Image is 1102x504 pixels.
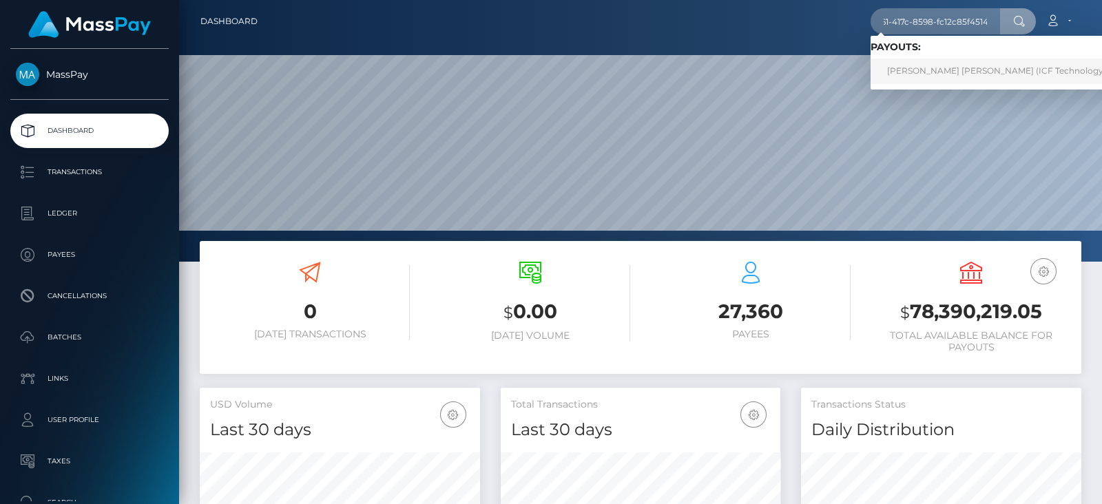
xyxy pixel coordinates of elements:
[10,114,169,148] a: Dashboard
[210,398,470,412] h5: USD Volume
[16,410,163,430] p: User Profile
[10,279,169,313] a: Cancellations
[28,11,151,38] img: MassPay Logo
[16,286,163,306] p: Cancellations
[430,330,630,342] h6: [DATE] Volume
[871,8,1000,34] input: Search...
[210,298,410,325] h3: 0
[651,328,851,340] h6: Payees
[811,398,1071,412] h5: Transactions Status
[10,444,169,479] a: Taxes
[10,320,169,355] a: Batches
[10,361,169,396] a: Links
[900,303,910,322] small: $
[210,328,410,340] h6: [DATE] Transactions
[16,327,163,348] p: Batches
[10,238,169,272] a: Payees
[10,196,169,231] a: Ledger
[10,68,169,81] span: MassPay
[16,368,163,389] p: Links
[10,403,169,437] a: User Profile
[16,120,163,141] p: Dashboard
[811,418,1071,442] h4: Daily Distribution
[16,203,163,224] p: Ledger
[210,418,470,442] h4: Last 30 days
[430,298,630,326] h3: 0.00
[16,451,163,472] p: Taxes
[511,398,771,412] h5: Total Transactions
[10,155,169,189] a: Transactions
[871,298,1071,326] h3: 78,390,219.05
[503,303,513,322] small: $
[200,7,258,36] a: Dashboard
[16,244,163,265] p: Payees
[16,63,39,86] img: MassPay
[651,298,851,325] h3: 27,360
[16,162,163,182] p: Transactions
[871,330,1071,353] h6: Total Available Balance for Payouts
[511,418,771,442] h4: Last 30 days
